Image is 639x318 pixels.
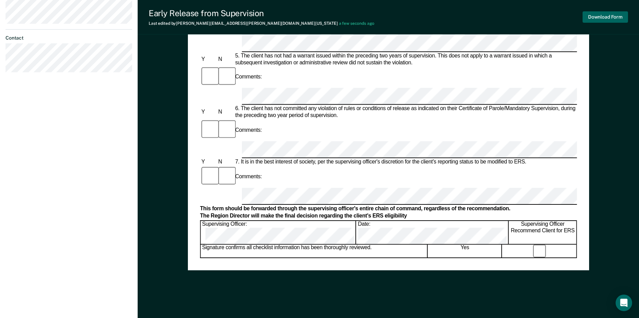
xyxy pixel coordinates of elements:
div: Y [200,56,217,63]
div: Supervising Officer Recommend Client for ERS [509,221,577,244]
div: N [217,109,234,116]
button: Download Form [583,11,628,23]
div: Supervising Officer: [201,221,356,244]
div: Y [200,159,217,166]
div: Comments: [234,173,263,180]
div: Last edited by [PERSON_NAME][EMAIL_ADDRESS][PERSON_NAME][DOMAIN_NAME][US_STATE] [149,21,374,26]
div: Y [200,109,217,116]
div: N [217,159,234,166]
div: Open Intercom Messenger [616,295,632,311]
dt: Contact [6,35,132,41]
div: Early Release from Supervision [149,8,374,18]
div: 7. It is in the best interest of society, per the supervising officer's discretion for the client... [234,159,577,166]
div: 5. The client has not had a warrant issued within the preceding two years of supervision. This do... [234,53,577,66]
span: a few seconds ago [339,21,374,26]
div: Comments: [234,127,263,134]
div: N [217,56,234,63]
div: 6. The client has not committed any violation of rules or conditions of release as indicated on t... [234,106,577,119]
div: This form should be forwarded through the supervising officer's entire chain of command, regardle... [200,206,577,213]
div: Yes [428,244,502,257]
div: The Region Director will make the final decision regarding the client's ERS eligibility [200,213,577,220]
div: Signature confirms all checklist information has been thoroughly reviewed. [201,244,427,257]
div: Date: [356,221,508,244]
div: Comments: [234,74,263,81]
